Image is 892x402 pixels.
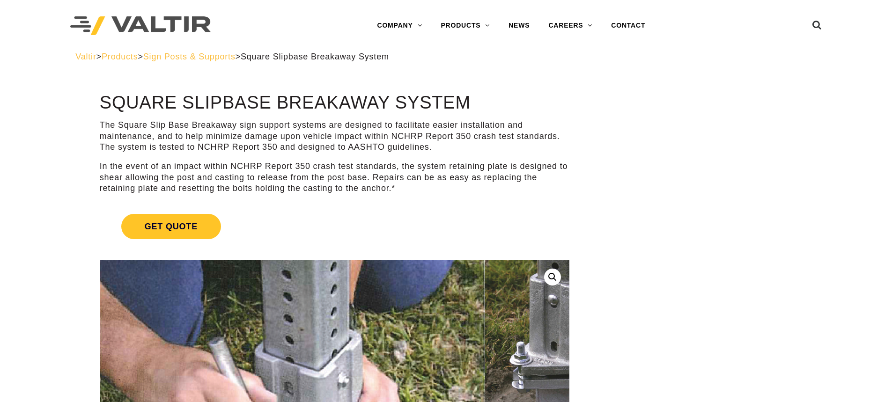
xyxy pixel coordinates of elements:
span: Square Slipbase Breakaway System [241,52,389,61]
a: CONTACT [602,16,655,35]
a: NEWS [499,16,539,35]
span: Get Quote [121,214,221,239]
a: Products [102,52,138,61]
img: Valtir [70,16,211,36]
a: Sign Posts & Supports [143,52,236,61]
div: > > > [75,51,817,62]
a: Get Quote [100,203,569,250]
p: In the event of an impact within NCHRP Report 350 crash test standards, the system retaining plat... [100,161,569,194]
p: The Square Slip Base Breakaway sign support systems are designed to facilitate easier installatio... [100,120,569,153]
h1: Square Slipbase Breakaway System [100,93,569,113]
a: CAREERS [539,16,602,35]
a: PRODUCTS [431,16,499,35]
a: COMPANY [368,16,431,35]
a: Valtir [75,52,96,61]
